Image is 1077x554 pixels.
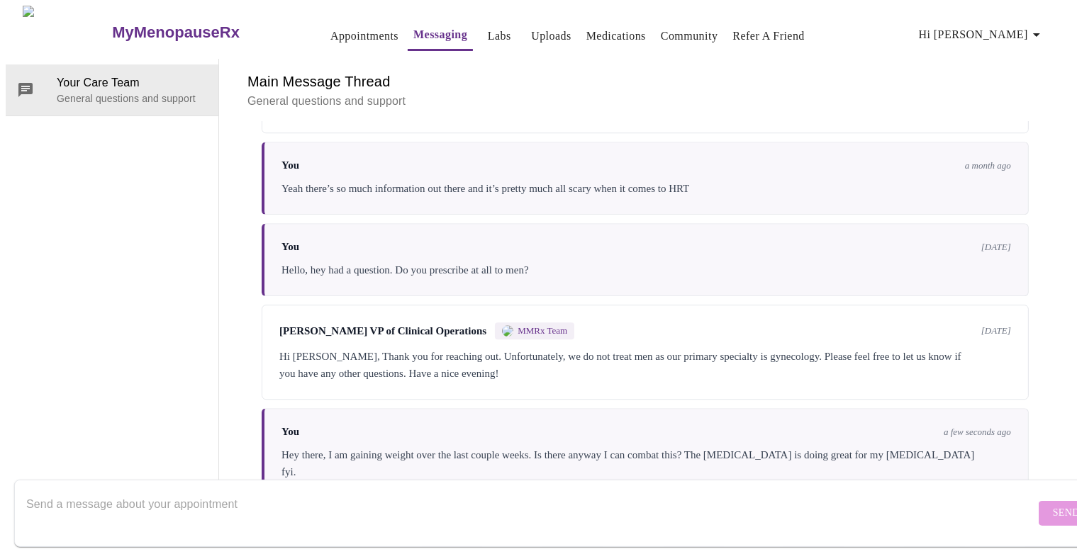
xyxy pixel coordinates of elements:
[981,325,1011,337] span: [DATE]
[413,25,467,45] a: Messaging
[586,26,646,46] a: Medications
[661,26,718,46] a: Community
[57,91,207,106] p: General questions and support
[981,242,1011,253] span: [DATE]
[281,426,299,438] span: You
[727,22,810,50] button: Refer a Friend
[408,21,473,51] button: Messaging
[247,93,1043,110] p: General questions and support
[57,74,207,91] span: Your Care Team
[281,159,299,171] span: You
[476,22,522,50] button: Labs
[518,325,567,337] span: MMRx Team
[525,22,577,50] button: Uploads
[913,21,1051,49] button: Hi [PERSON_NAME]
[330,26,398,46] a: Appointments
[23,6,111,59] img: MyMenopauseRx Logo
[281,261,1011,278] div: Hello, hey had a question. Do you prescribe at all to men?
[279,325,486,337] span: [PERSON_NAME] VP of Clinical Operations
[247,70,1043,93] h6: Main Message Thread
[655,22,724,50] button: Community
[919,25,1045,45] span: Hi [PERSON_NAME]
[944,426,1011,438] span: a few seconds ago
[281,241,299,253] span: You
[581,22,652,50] button: Medications
[965,160,1011,171] span: a month ago
[531,26,571,46] a: Uploads
[6,64,218,115] div: Your Care TeamGeneral questions and support
[111,8,296,57] a: MyMenopauseRx
[281,446,1011,480] div: Hey there, I am gaining weight over the last couple weeks. Is there anyway I can combat this? The...
[502,325,513,337] img: MMRX
[279,348,1011,382] div: Hi [PERSON_NAME], Thank you for reaching out. Unfortunately, we do not treat men as our primary s...
[488,26,511,46] a: Labs
[325,22,404,50] button: Appointments
[732,26,805,46] a: Refer a Friend
[281,180,1011,197] div: Yeah there’s so much information out there and it’s pretty much all scary when it comes to HRT
[26,490,1035,536] textarea: Send a message about your appointment
[112,23,240,42] h3: MyMenopauseRx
